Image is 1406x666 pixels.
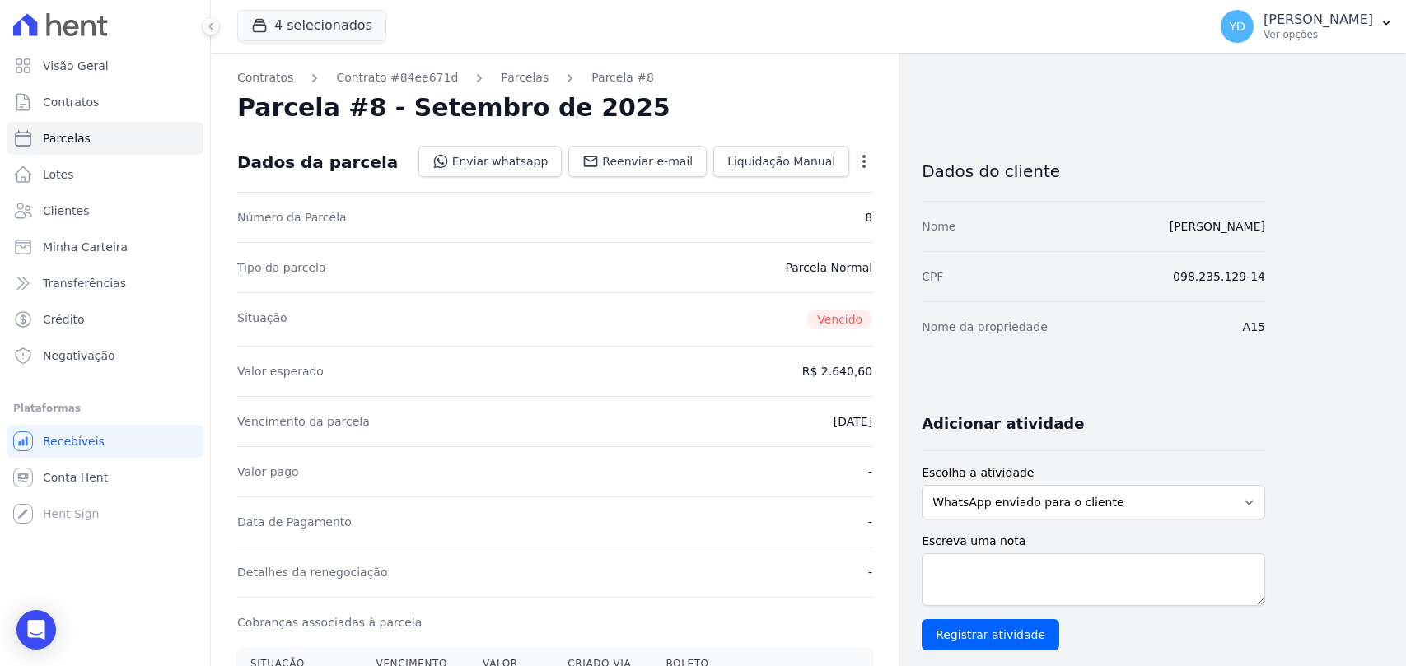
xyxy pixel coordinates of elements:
[834,413,872,430] dd: [DATE]
[922,268,943,285] dt: CPF
[7,194,203,227] a: Clientes
[602,153,693,170] span: Reenviar e-mail
[237,413,370,430] dt: Vencimento da parcela
[1170,220,1265,233] a: [PERSON_NAME]
[237,209,347,226] dt: Número da Parcela
[7,303,203,336] a: Crédito
[922,619,1059,650] input: Registrar atividade
[237,152,398,172] div: Dados da parcela
[43,130,91,147] span: Parcelas
[785,259,872,276] dd: Parcela Normal
[1229,21,1245,32] span: YD
[43,239,128,255] span: Minha Carteira
[43,469,108,486] span: Conta Hent
[7,267,203,300] a: Transferências
[807,310,872,329] span: Vencido
[501,69,549,86] a: Parcelas
[237,259,326,276] dt: Tipo da parcela
[43,203,89,219] span: Clientes
[568,146,707,177] a: Reenviar e-mail
[7,425,203,458] a: Recebíveis
[7,122,203,155] a: Parcelas
[1264,12,1373,28] p: [PERSON_NAME]
[591,69,654,86] a: Parcela #8
[7,461,203,494] a: Conta Hent
[43,275,126,291] span: Transferências
[922,319,1048,335] dt: Nome da propriedade
[922,414,1084,434] h3: Adicionar atividade
[237,93,670,123] h2: Parcela #8 - Setembro de 2025
[922,161,1265,181] h3: Dados do cliente
[713,146,849,177] a: Liquidação Manual
[13,398,197,418] div: Plataformas
[1264,28,1373,41] p: Ver opções
[868,564,872,580] dd: -
[7,158,203,191] a: Lotes
[336,69,458,86] a: Contrato #84ee671d
[922,464,1265,482] label: Escolha a atividade
[868,463,872,480] dd: -
[418,146,563,177] a: Enviar whatsapp
[43,94,99,110] span: Contratos
[237,514,352,530] dt: Data de Pagamento
[237,614,422,631] dt: Cobranças associadas à parcela
[868,514,872,530] dd: -
[922,218,955,235] dt: Nome
[727,153,835,170] span: Liquidação Manual
[43,58,109,74] span: Visão Geral
[7,49,203,82] a: Visão Geral
[237,69,293,86] a: Contratos
[7,231,203,263] a: Minha Carteira
[43,311,85,328] span: Crédito
[802,363,872,380] dd: R$ 2.640,60
[43,347,115,364] span: Negativação
[7,86,203,119] a: Contratos
[1207,3,1406,49] button: YD [PERSON_NAME] Ver opções
[1173,268,1265,285] dd: 098.235.129-14
[237,69,872,86] nav: Breadcrumb
[237,363,324,380] dt: Valor esperado
[7,339,203,372] a: Negativação
[865,209,872,226] dd: 8
[16,610,56,650] div: Open Intercom Messenger
[237,564,388,580] dt: Detalhes da renegociação
[237,463,299,480] dt: Valor pago
[43,166,74,183] span: Lotes
[1243,319,1265,335] dd: A15
[43,433,105,449] span: Recebíveis
[922,533,1265,550] label: Escreva uma nota
[237,10,386,41] button: 4 selecionados
[237,310,287,329] dt: Situação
